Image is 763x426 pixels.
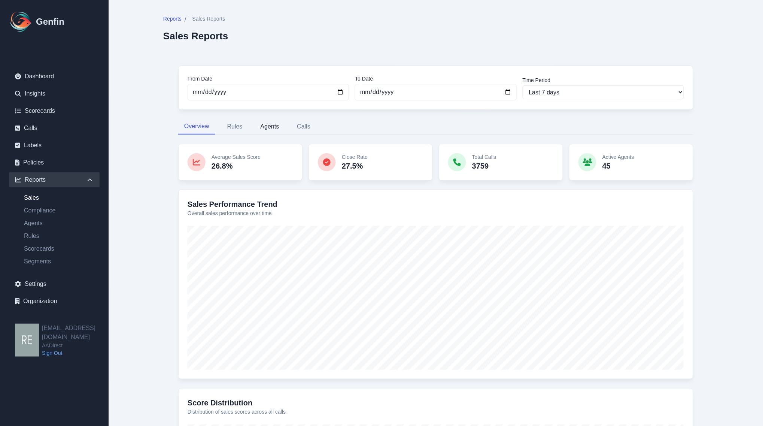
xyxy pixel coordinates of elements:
[163,15,182,24] a: Reports
[18,244,100,253] a: Scorecards
[9,10,33,34] img: Logo
[9,69,100,84] a: Dashboard
[42,324,109,342] h2: [EMAIL_ADDRESS][DOMAIN_NAME]
[192,15,225,22] span: Sales Reports
[188,408,684,416] p: Distribution of sales scores across all calls
[602,161,634,171] p: 45
[9,138,100,153] a: Labels
[342,153,368,161] p: Close Rate
[9,86,100,101] a: Insights
[42,349,109,357] a: Sign Out
[255,119,285,135] button: Agents
[9,277,100,291] a: Settings
[163,30,228,42] h2: Sales Reports
[18,206,100,215] a: Compliance
[178,119,215,135] button: Overview
[188,75,349,82] label: From Date
[602,153,634,161] p: Active Agents
[212,161,261,171] p: 26.8%
[472,161,496,171] p: 3759
[9,121,100,136] a: Calls
[188,199,684,209] h3: Sales Performance Trend
[342,161,368,171] p: 27.5%
[18,232,100,241] a: Rules
[188,209,684,217] p: Overall sales performance over time
[18,257,100,266] a: Segments
[18,219,100,228] a: Agents
[212,153,261,161] p: Average Sales Score
[163,15,182,22] span: Reports
[9,294,100,309] a: Organization
[221,119,249,135] button: Rules
[9,172,100,187] div: Reports
[9,155,100,170] a: Policies
[185,15,186,24] span: /
[523,76,684,84] label: Time Period
[188,398,684,408] h3: Score Distribution
[42,342,109,349] span: AADirect
[15,324,39,357] img: resqueda@aadirect.com
[18,193,100,202] a: Sales
[472,153,496,161] p: Total Calls
[36,16,64,28] h1: Genfin
[9,103,100,118] a: Scorecards
[291,119,316,135] button: Calls
[355,75,516,82] label: To Date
